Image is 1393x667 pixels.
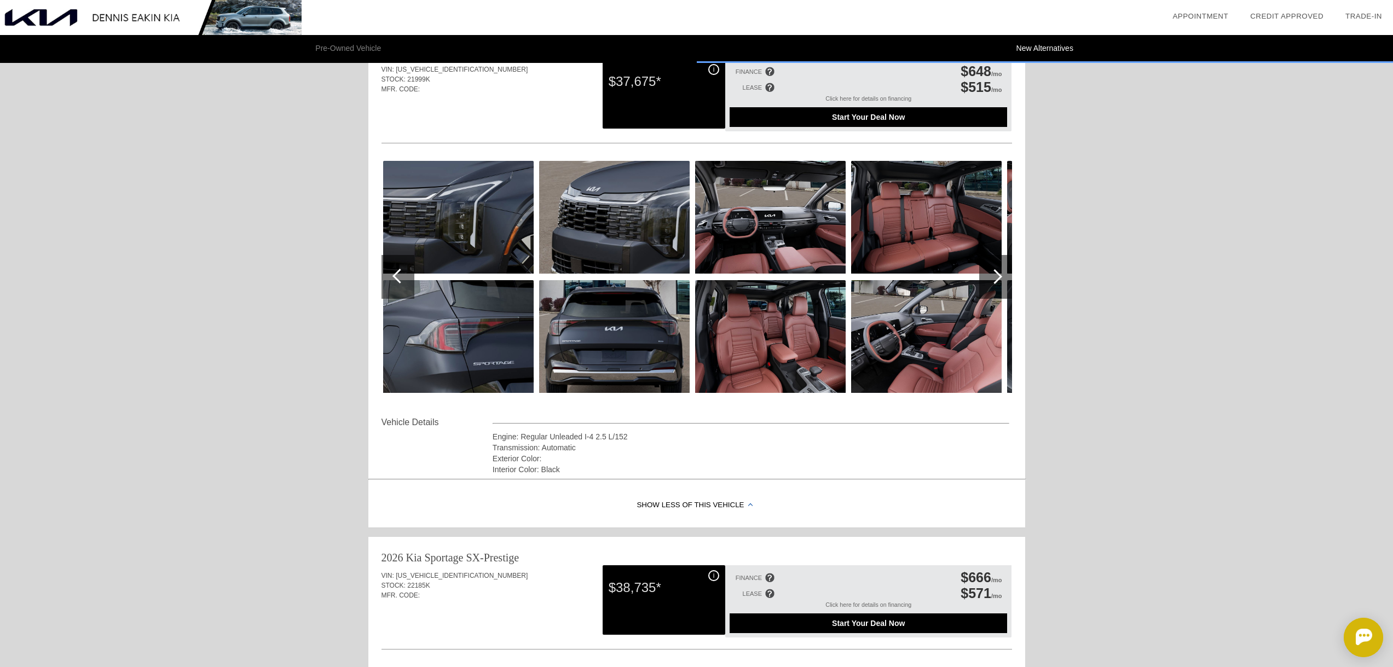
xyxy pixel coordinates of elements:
[695,280,846,393] img: 7502e96a0a334774b23df43d6aaf130b.jpg
[695,161,846,274] img: 31b67568a9754ad2a0cace6098edd7d3.jpg
[539,280,690,393] img: b81caa592f1040ec822a823dab538b1d.jpg
[382,111,1012,128] div: Quoted on [DATE] 12:31:40 PM
[743,113,993,121] span: Start Your Deal Now
[368,484,1025,527] div: Show Less of this Vehicle
[1007,161,1158,274] img: 3d0961d25de644d580f1a30d0957beb6.jpg
[730,601,1007,613] div: Click here for details on financing
[743,84,762,91] div: LEASE
[407,582,430,589] span: 22185K
[493,453,1010,464] div: Exterior Color:
[730,95,1007,107] div: Click here for details on financing
[961,570,991,585] span: $666
[382,591,420,599] span: MFR. CODE:
[493,464,1010,475] div: Interior Color: Black
[961,79,991,95] span: $515
[736,68,762,75] div: FINANCE
[851,280,1002,393] img: b480132aeaf447d099d97ef31db7bbb0.jpg
[383,161,534,274] img: 62fcf428a7f1410fa25a7d8578dae4aa.jpg
[383,280,534,393] img: 2ea264baa3544d30babfc93094336247.jpg
[961,63,1002,79] div: /mo
[382,550,464,565] div: 2026 Kia Sportage
[466,550,519,565] div: SX-Prestige
[1294,608,1393,667] iframe: Chat Assistance
[1250,12,1323,20] a: Credit Approved
[743,590,762,597] div: LEASE
[961,63,991,79] span: $648
[382,572,394,579] span: VIN:
[609,573,719,602] div: $38,735*
[743,619,993,628] span: Start Your Deal Now
[1007,280,1158,393] img: 67c974f3a9314e69b686085eac3fa777.jpg
[539,161,690,274] img: 8c5d844e659a4df68977b5a22eead46c.jpg
[382,582,406,589] span: STOCK:
[1345,12,1382,20] a: Trade-In
[396,572,528,579] span: [US_VEHICLE_IDENTIFICATION_NUMBER]
[407,76,430,83] span: 21999K
[736,575,762,581] div: FINANCE
[382,76,406,83] span: STOCK:
[382,85,420,93] span: MFR. CODE:
[493,442,1010,453] div: Transmission: Automatic
[961,585,991,601] span: $571
[382,617,1012,634] div: Quoted on [DATE] 12:31:40 PM
[609,67,719,96] div: $37,675*
[708,570,719,581] div: i
[961,570,1002,585] div: /mo
[1172,12,1228,20] a: Appointment
[961,79,1002,95] div: /mo
[961,585,1002,601] div: /mo
[493,431,1010,442] div: Engine: Regular Unleaded I-4 2.5 L/152
[851,161,1002,274] img: 89f60f6d379d4c18a0207b65c28803f0.jpg
[382,416,493,429] div: Vehicle Details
